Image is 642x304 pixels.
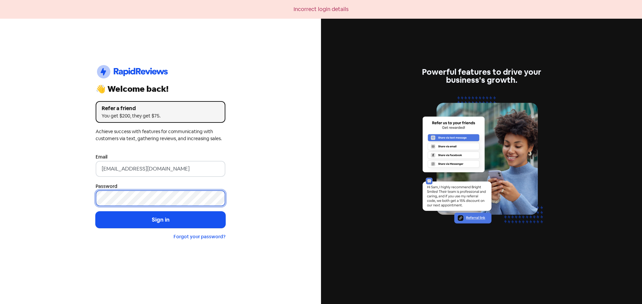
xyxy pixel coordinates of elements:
[96,128,225,142] div: Achieve success with features for communicating with customers via text, gathering reviews, and i...
[96,161,225,177] input: Enter your email address...
[96,183,117,190] label: Password
[174,234,225,240] a: Forgot your password?
[102,104,219,112] div: Refer a friend
[96,85,225,93] div: 👋 Welcome back!
[417,92,546,236] img: referrals
[96,212,225,228] button: Sign in
[96,154,107,161] label: Email
[417,68,546,84] div: Powerful features to drive your business's growth.
[102,112,219,119] div: You get $200, they get $75.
